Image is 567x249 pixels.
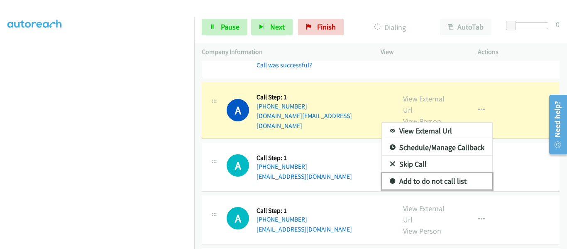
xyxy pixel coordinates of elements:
[382,123,492,139] a: View External Url
[227,207,249,229] div: The call is yet to be attempted
[382,156,492,173] a: Skip Call
[382,139,492,156] a: Schedule/Manage Callback
[543,91,567,158] iframe: Resource Center
[382,173,492,190] a: Add to do not call list
[227,207,249,229] h1: A
[227,154,249,177] h1: A
[227,154,249,177] div: The call is yet to be attempted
